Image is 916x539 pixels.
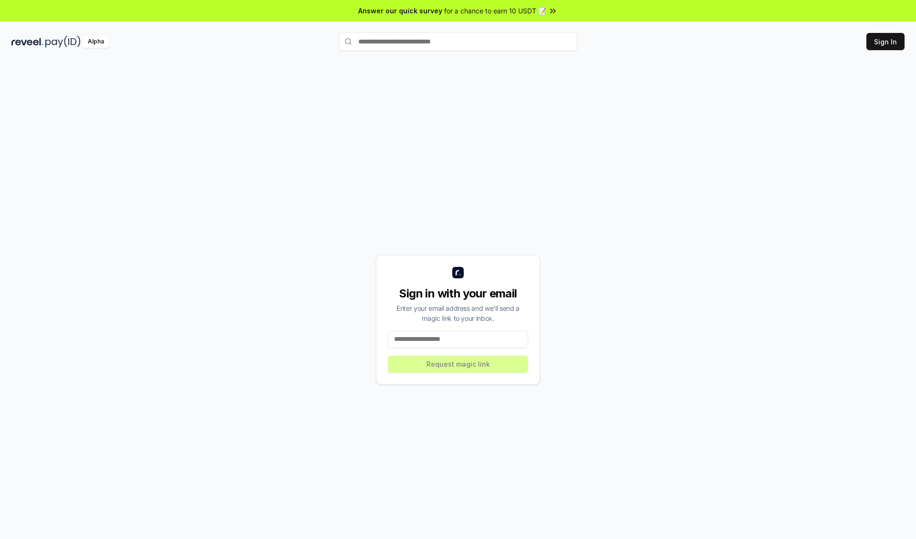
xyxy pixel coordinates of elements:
div: Alpha [83,36,109,48]
div: Sign in with your email [388,286,528,301]
img: logo_small [452,267,464,278]
span: Answer our quick survey [358,6,442,16]
div: Enter your email address and we’ll send a magic link to your inbox. [388,303,528,323]
button: Sign In [866,33,905,50]
img: reveel_dark [11,36,43,48]
img: pay_id [45,36,81,48]
span: for a chance to earn 10 USDT 📝 [444,6,546,16]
